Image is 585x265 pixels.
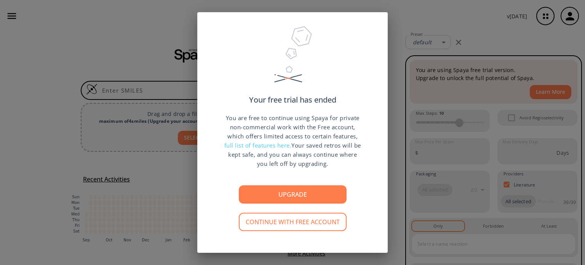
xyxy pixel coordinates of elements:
[224,141,292,149] span: full list of features here.
[271,24,314,96] img: Trial Ended
[239,213,347,231] button: Continue with free account
[239,185,347,204] button: Upgrade
[224,113,361,168] p: You are free to continue using Spaya for private non-commercial work with the Free account, which...
[249,96,336,104] p: Your free trial has ended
